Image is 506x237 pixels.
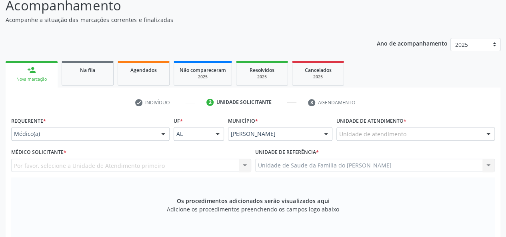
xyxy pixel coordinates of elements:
div: 2025 [298,74,338,80]
span: AL [176,130,207,138]
div: 2025 [242,74,282,80]
label: Município [228,115,258,127]
span: Não compareceram [180,67,226,74]
p: Ano de acompanhamento [377,38,448,48]
span: Cancelados [305,67,332,74]
label: Requerente [11,115,46,127]
p: Acompanhe a situação das marcações correntes e finalizadas [6,16,352,24]
label: Médico Solicitante [11,146,66,159]
label: Unidade de referência [255,146,319,159]
span: Agendados [130,67,157,74]
span: Adicione os procedimentos preenchendo os campos logo abaixo [167,205,339,213]
label: Unidade de atendimento [336,115,406,127]
div: Nova marcação [11,76,52,82]
div: 2025 [180,74,226,80]
span: [PERSON_NAME] [231,130,316,138]
span: Unidade de atendimento [339,130,406,138]
div: person_add [27,66,36,74]
div: 2 [206,99,214,106]
span: Médico(a) [14,130,153,138]
div: Unidade solicitante [216,99,272,106]
span: Os procedimentos adicionados serão visualizados aqui [176,197,329,205]
span: Resolvidos [250,67,274,74]
label: UF [174,115,183,127]
span: Na fila [80,67,95,74]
